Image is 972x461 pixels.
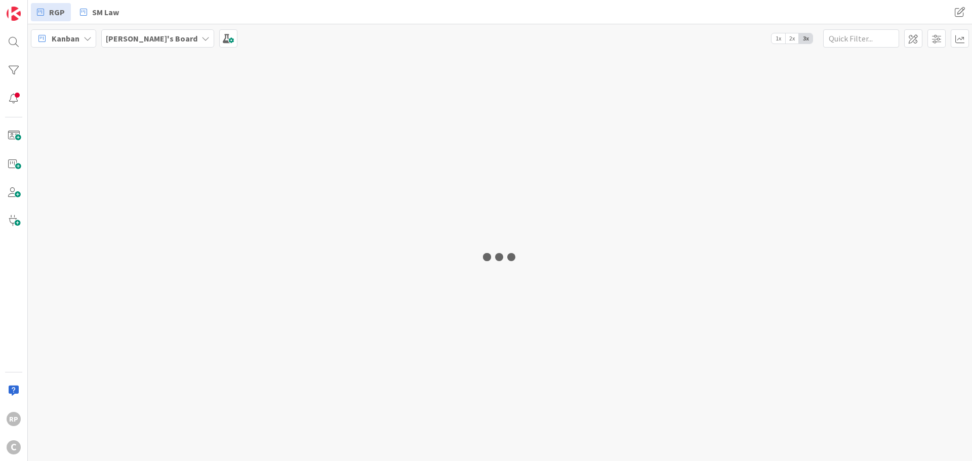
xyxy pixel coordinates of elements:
span: 3x [799,33,813,44]
b: [PERSON_NAME]'s Board [106,33,197,44]
span: SM Law [92,6,119,18]
img: Visit kanbanzone.com [7,7,21,21]
a: RGP [31,3,71,21]
span: 1x [772,33,785,44]
div: C [7,440,21,454]
span: 2x [785,33,799,44]
input: Quick Filter... [823,29,899,48]
span: Kanban [52,32,79,45]
div: RP [7,412,21,426]
a: SM Law [74,3,125,21]
span: RGP [49,6,65,18]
